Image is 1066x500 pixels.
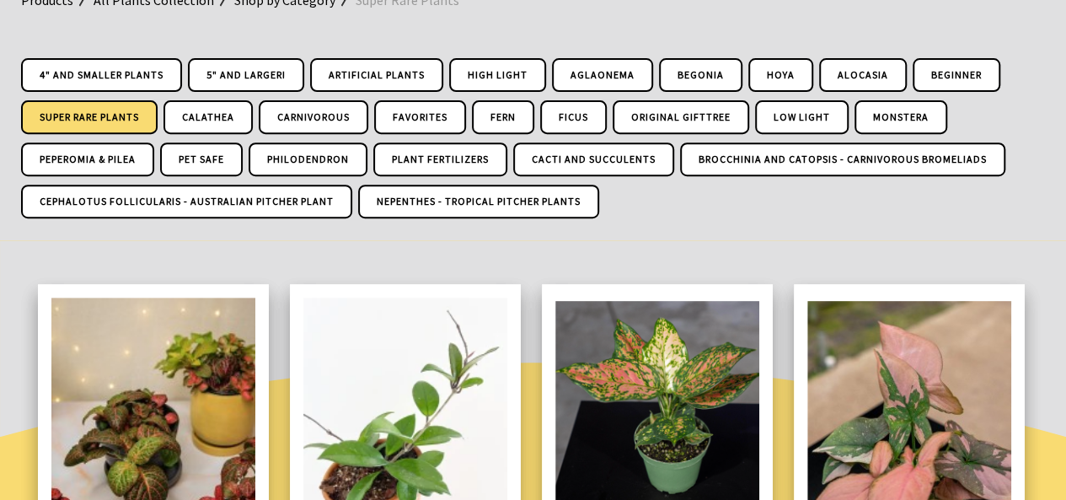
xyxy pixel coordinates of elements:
[163,100,253,134] a: Calathea
[358,185,599,218] a: Nepenthes - Tropical Pitcher Plants
[659,58,742,92] a: Begonia
[249,142,367,176] a: Philodendron
[373,142,507,176] a: Plant Fertilizers
[449,58,546,92] a: High Light
[21,100,158,134] a: Super Rare Plants
[755,100,849,134] a: Low Light
[188,58,304,92] a: 5" and Larger!
[854,100,947,134] a: Monstera
[680,142,1005,176] a: Brocchinia And Catopsis - Carnivorous Bromeliads
[613,100,749,134] a: Original GiftTree
[310,58,443,92] a: Artificial Plants
[21,185,352,218] a: Cephalotus Follicularis - Australian Pitcher Plant
[472,100,534,134] a: Fern
[21,58,182,92] a: 4" and Smaller Plants
[374,100,466,134] a: Favorites
[552,58,653,92] a: Aglaonema
[540,100,607,134] a: Ficus
[259,100,368,134] a: Carnivorous
[819,58,907,92] a: Alocasia
[21,142,154,176] a: Peperomia & Pilea
[748,58,813,92] a: Hoya
[513,142,674,176] a: Cacti and Succulents
[913,58,1000,92] a: Beginner
[160,142,243,176] a: Pet Safe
